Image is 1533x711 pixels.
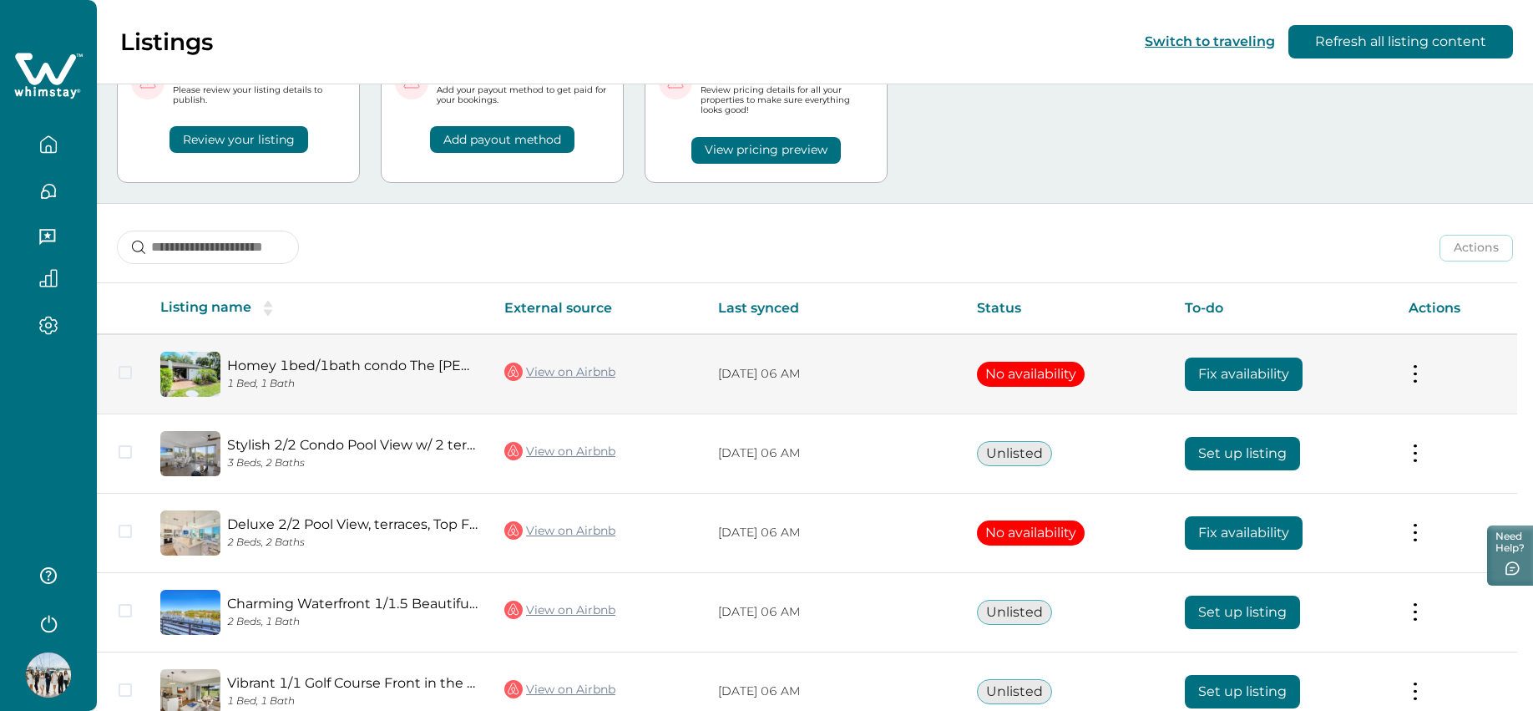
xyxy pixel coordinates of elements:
[718,604,950,621] p: [DATE] 06 AM
[705,283,964,334] th: Last synced
[977,679,1052,704] button: Unlisted
[160,352,220,397] img: propertyImage_Homey 1bed/1bath condo The Meadows Pool View
[504,440,615,462] a: View on Airbnb
[1288,25,1513,58] button: Refresh all listing content
[718,525,950,541] p: [DATE] 06 AM
[160,590,220,635] img: propertyImage_Charming Waterfront 1/1.5 Beautiful Sunsets!
[227,536,478,549] p: 2 Beds, 2 Baths
[1395,283,1517,334] th: Actions
[160,431,220,476] img: propertyImage_Stylish 2/2 Condo Pool View w/ 2 terraces
[1185,675,1300,708] button: Set up listing
[1145,33,1275,49] button: Switch to traveling
[977,441,1052,466] button: Unlisted
[491,283,705,334] th: External source
[977,600,1052,625] button: Unlisted
[26,653,71,698] img: Whimstay Host
[504,678,615,700] a: View on Airbnb
[227,516,478,532] a: Deluxe 2/2 Pool View, terraces, Top Floor
[1185,516,1303,550] button: Fix availability
[251,300,285,317] button: sorting
[718,683,950,700] p: [DATE] 06 AM
[701,85,873,116] p: Review pricing details for all your properties to make sure everything looks good!
[227,675,478,691] a: Vibrant 1/1 Golf Course Front in the [PERSON_NAME]
[977,521,1085,546] button: No availability
[504,520,615,541] a: View on Airbnb
[147,283,491,334] th: Listing name
[227,616,478,628] p: 2 Beds, 1 Bath
[120,28,213,56] p: Listings
[227,437,478,453] a: Stylish 2/2 Condo Pool View w/ 2 terraces
[227,358,478,373] a: Homey 1bed/1bath condo The [PERSON_NAME] Pool View
[504,361,615,383] a: View on Airbnb
[1185,437,1300,470] button: Set up listing
[1439,235,1513,262] button: Actions
[227,695,478,708] p: 1 Bed, 1 Bath
[1185,358,1303,391] button: Fix availability
[227,457,478,470] p: 3 Beds, 2 Baths
[977,362,1085,387] button: No availability
[718,366,950,383] p: [DATE] 06 AM
[718,445,950,462] p: [DATE] 06 AM
[430,126,574,153] button: Add payout method
[1171,283,1395,334] th: To-do
[691,137,841,164] button: View pricing preview
[173,85,346,105] p: Please review your listing details to publish.
[437,85,610,105] p: Add your payout method to get paid for your bookings.
[227,378,478,390] p: 1 Bed, 1 Bath
[160,510,220,556] img: propertyImage_Deluxe 2/2 Pool View, terraces, Top Floor
[964,283,1172,334] th: Status
[504,599,615,621] a: View on Airbnb
[1185,596,1300,629] button: Set up listing
[169,126,308,153] button: Review your listing
[227,596,478,612] a: Charming Waterfront 1/1.5 Beautiful Sunsets!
